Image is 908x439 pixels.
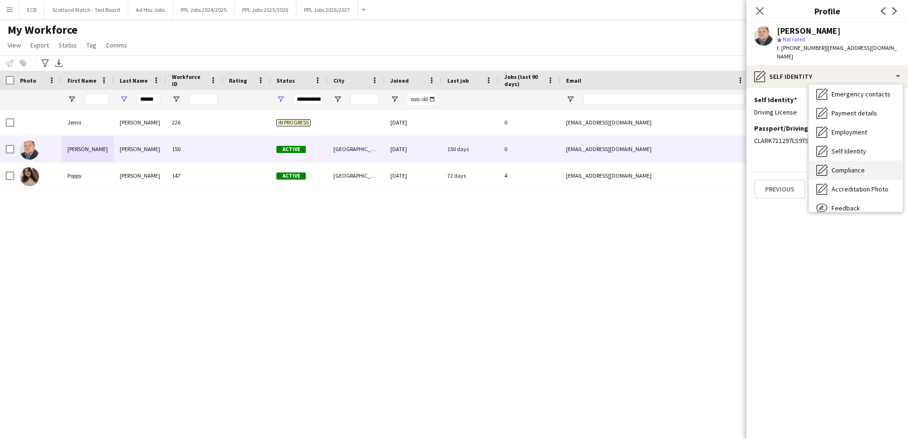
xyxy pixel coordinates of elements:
[102,39,131,51] a: Comms
[832,90,890,98] span: Emergency contacts
[62,136,114,162] div: [PERSON_NAME]
[499,109,560,135] div: 0
[53,57,65,69] app-action-btn: Export XLSX
[809,123,903,142] div: Employment
[754,136,900,145] div: CLARK711297LS9TS22
[276,146,306,153] span: Active
[58,41,77,49] span: Status
[560,109,750,135] div: [EMAIL_ADDRESS][DOMAIN_NAME]
[832,204,860,212] span: Feedback
[235,0,296,19] button: PPL Jobs 2025/2026
[442,162,499,189] div: 72 days
[333,77,344,84] span: City
[173,0,235,19] button: PPL Jobs 2024/2025
[832,128,867,136] span: Employment
[67,77,96,84] span: First Name
[276,95,285,104] button: Open Filter Menu
[106,41,127,49] span: Comms
[754,95,797,104] h3: Self Identity
[385,136,442,162] div: [DATE]
[4,39,25,51] a: View
[55,39,81,51] a: Status
[809,199,903,218] div: Feedback
[385,162,442,189] div: [DATE]
[166,162,223,189] div: 147
[447,77,469,84] span: Last job
[20,141,39,160] img: Lee Clarke
[328,136,385,162] div: [GEOGRAPHIC_DATA]
[172,73,206,87] span: Workforce ID
[747,65,908,88] div: Self Identity
[809,142,903,161] div: Self Identity
[442,136,499,162] div: 150 days
[86,41,96,49] span: Tag
[20,77,36,84] span: Photo
[114,109,166,135] div: [PERSON_NAME]
[83,39,100,51] a: Tag
[777,27,841,35] div: [PERSON_NAME]
[560,136,750,162] div: [EMAIL_ADDRESS][DOMAIN_NAME]
[114,136,166,162] div: [PERSON_NAME]
[39,57,51,69] app-action-btn: Advanced filters
[583,94,745,105] input: Email Filter Input
[30,41,49,49] span: Export
[229,77,247,84] span: Rating
[166,109,223,135] div: 226
[350,94,379,105] input: City Filter Input
[566,95,575,104] button: Open Filter Menu
[172,95,180,104] button: Open Filter Menu
[504,73,543,87] span: Jobs (last 90 days)
[783,36,805,43] span: Not rated
[754,180,805,199] button: Previous
[809,180,903,199] div: Accreditation Photo
[120,95,128,104] button: Open Filter Menu
[832,147,866,155] span: Self Identity
[276,119,311,126] span: In progress
[832,185,889,193] span: Accreditation Photo
[754,108,900,116] div: Driving License
[296,0,358,19] button: PPL Jobs 2026/2027
[85,94,108,105] input: First Name Filter Input
[20,167,39,186] img: Poppy Clarke
[832,109,877,117] span: Payment details
[8,23,77,37] span: My Workforce
[27,39,53,51] a: Export
[560,162,750,189] div: [EMAIL_ADDRESS][DOMAIN_NAME]
[62,162,114,189] div: Poppy
[499,136,560,162] div: 0
[137,94,161,105] input: Last Name Filter Input
[747,5,908,17] h3: Profile
[809,161,903,180] div: Compliance
[407,94,436,105] input: Joined Filter Input
[166,136,223,162] div: 150
[809,85,903,104] div: Emergency contacts
[45,0,128,19] button: Scotland Match - Test Board
[128,0,173,19] button: Ad Hoc Jobs
[809,104,903,123] div: Payment details
[390,95,399,104] button: Open Filter Menu
[385,109,442,135] div: [DATE]
[8,41,21,49] span: View
[754,124,862,133] h3: Passport/Driving License number
[390,77,409,84] span: Joined
[276,77,295,84] span: Status
[62,109,114,135] div: Jenni
[777,44,897,60] span: | [EMAIL_ADDRESS][DOMAIN_NAME]
[120,77,148,84] span: Last Name
[333,95,342,104] button: Open Filter Menu
[499,162,560,189] div: 4
[832,166,865,174] span: Compliance
[566,77,581,84] span: Email
[328,162,385,189] div: [GEOGRAPHIC_DATA]
[189,94,218,105] input: Workforce ID Filter Input
[67,95,76,104] button: Open Filter Menu
[114,162,166,189] div: [PERSON_NAME]
[19,0,45,19] button: ECB
[777,44,826,51] span: t. [PHONE_NUMBER]
[276,172,306,180] span: Active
